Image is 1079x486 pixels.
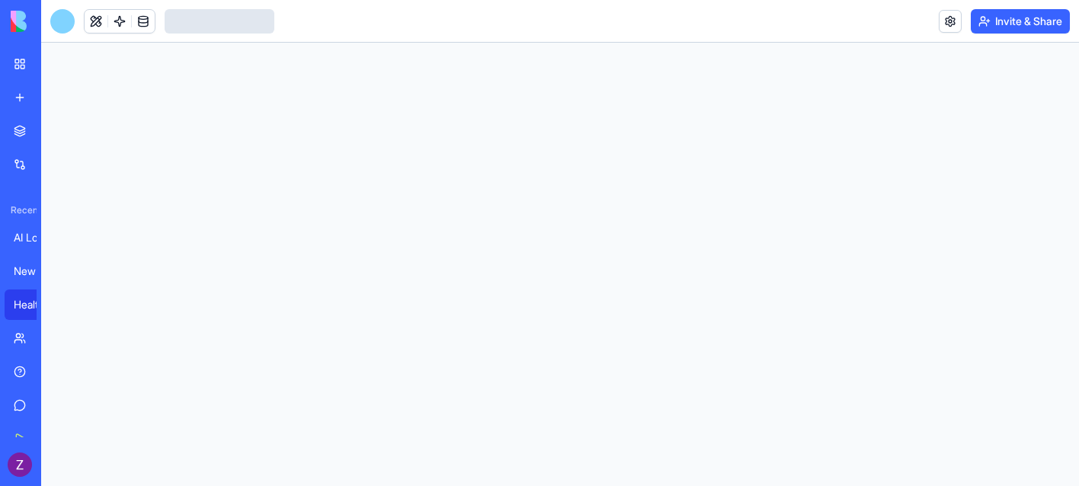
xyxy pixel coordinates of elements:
[5,256,66,286] a: New App
[11,11,105,32] img: logo
[971,9,1070,34] button: Invite & Share
[5,289,66,320] a: Health Optimization Hub
[8,452,32,477] img: ACg8ocLbFy8DHtL2uPWw6QbHWmV0YcGiQda46qJNV01azvxVGNKDKQ=s96-c
[5,222,66,253] a: AI Logo Generator
[14,264,56,279] div: New App
[5,204,37,216] span: Recent
[14,230,56,245] div: AI Logo Generator
[14,297,56,312] div: Health Optimization Hub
